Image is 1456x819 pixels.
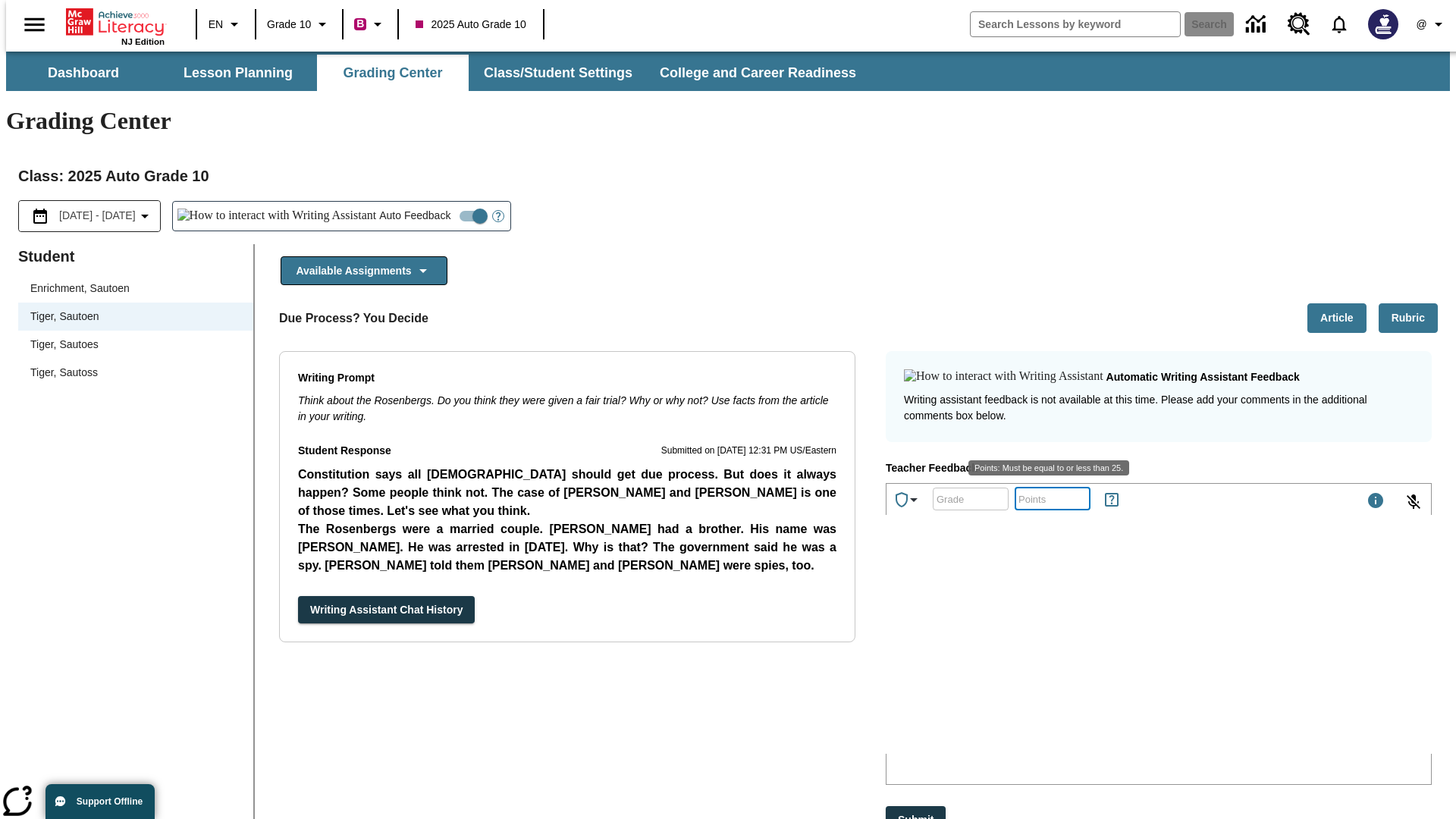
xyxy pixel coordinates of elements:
span: Support Offline [77,796,143,807]
button: Select a new avatar [1359,5,1407,44]
span: Tiger, Sautoss [30,365,241,381]
input: Grade: Letters, numbers, %, + and - are allowed. [933,479,1009,519]
div: Tiger, Sautoes [18,331,253,359]
button: Language: EN, Select a language [202,11,250,38]
p: Writing assistant feedback is not available at this time. Please add your comments in the additio... [904,392,1414,424]
p: [PERSON_NAME] and [PERSON_NAME] were arrested. They were put on tri [298,575,836,593]
span: Grade 10 [267,17,311,33]
p: Due Process? You Decide [279,309,428,328]
a: Notifications [1319,5,1359,44]
button: Lesson Planning [162,55,314,91]
div: SubNavbar [6,55,870,91]
div: Tiger, Sautoss [18,359,253,387]
button: Available Assignments [281,256,447,286]
button: Boost Class color is violet red. Change class color [348,11,393,38]
span: Tiger, Sautoen [30,309,241,325]
span: B [356,14,364,33]
button: Dashboard [8,55,159,91]
div: Home [66,5,165,46]
div: Tiger, Sautoen [18,303,253,331]
span: EN [209,17,223,33]
button: Open side menu [12,2,57,47]
button: College and Career Readiness [648,55,868,91]
button: Support Offline [45,784,155,819]
span: [DATE] - [DATE] [59,208,136,224]
button: Grading Center [317,55,469,91]
svg: Collapse Date Range Filter [136,207,154,225]
input: Points: Must be equal to or less than 25. [1015,479,1090,519]
button: Select the date range menu item [25,207,154,225]
input: search field [971,12,1180,36]
button: Click to activate and allow voice recognition [1395,484,1432,520]
button: Article, Will open in new tab [1307,303,1367,333]
div: Enrichment, Sautoen [18,275,253,303]
div: Maximum 1000 characters Press Escape to exit toolbar and use left and right arrow keys to access ... [1367,491,1385,513]
div: SubNavbar [6,52,1450,91]
span: Enrichment, Sautoen [30,281,241,297]
div: Grade: Letters, numbers, %, + and - are allowed. [933,488,1009,510]
img: Avatar [1368,9,1398,39]
span: Auto Feedback [379,208,450,224]
h2: Class : 2025 Auto Grade 10 [18,164,1438,188]
p: Writing Prompt [298,370,836,387]
p: Submitted on [DATE] 12:31 PM US/Eastern [661,444,836,459]
button: Writing Assistant Chat History [298,596,475,624]
button: Grade: Grade 10, Select a grade [261,11,337,38]
button: Rules for Earning Points and Achievements, Will open in new tab [1097,485,1127,515]
p: Student Response [298,443,391,460]
button: Open Help for Writing Assistant [486,202,510,231]
span: NJ Edition [121,37,165,46]
a: Resource Center, Will open in new tab [1279,4,1319,45]
img: How to interact with Writing Assistant [177,209,377,224]
div: Points: Must be equal to or less than 25. [968,460,1129,475]
p: Teacher Feedback [886,460,1432,477]
p: Constitution says all [DEMOGRAPHIC_DATA] should get due process. But does it always happen? Some ... [298,466,836,520]
img: How to interact with Writing Assistant [904,369,1103,384]
div: Points: Must be equal to or less than 25. [1015,488,1090,510]
span: Tiger, Sautoes [30,337,241,353]
a: Home [66,7,165,37]
h1: Grading Center [6,107,1450,135]
button: Class/Student Settings [472,55,645,91]
button: Rubric, Will open in new tab [1379,303,1438,333]
button: Achievements [886,485,929,515]
p: The Rosenbergs were a married couple. [PERSON_NAME] had a brother. His name was [PERSON_NAME]. He... [298,520,836,575]
div: Think about the Rosenbergs. Do you think they were given a fair trial? Why or why not? Use facts ... [298,393,836,425]
span: @ [1416,17,1426,33]
span: 2025 Auto Grade 10 [416,17,526,33]
p: Student Response [298,466,836,578]
a: Data Center [1237,4,1279,45]
button: Profile/Settings [1407,11,1456,38]
p: Student [18,244,253,268]
p: Automatic writing assistant feedback [1106,369,1300,386]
